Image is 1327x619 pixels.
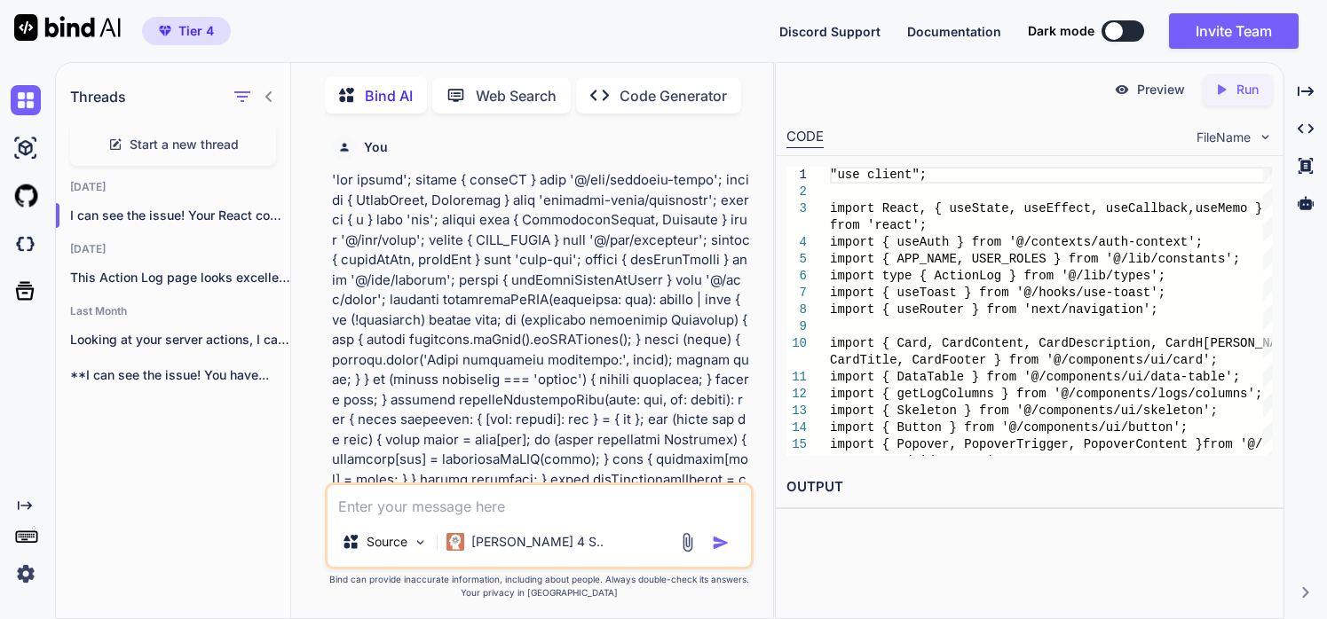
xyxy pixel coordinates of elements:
span: from 'react'; [830,218,927,232]
span: import React, { useState, useEffect, useCallback, [830,201,1196,215]
div: 14 [786,419,807,436]
div: 4 [786,234,807,251]
div: 1 [786,167,807,184]
div: 13 [786,403,807,419]
h2: OUTPUT [776,466,1283,508]
span: import { DataTable } from '@/components/ui/data-ta [830,370,1203,384]
p: I can see the issue! Your React componen... [70,207,290,224]
span: nts'; [1204,252,1241,266]
span: import type { ActionLog } from '@/lib/types'; [830,269,1165,283]
span: Tier 4 [178,22,214,40]
img: preview [1114,82,1130,98]
span: import { useRouter } from 'next/navigation'; [830,302,1158,317]
span: import { Button } from '@/components/ui/button'; [830,420,1188,435]
h2: Last Month [56,304,290,318]
span: import { Skeleton } from '@/components/ui/skeleton [830,404,1203,418]
div: CODE [786,127,824,148]
p: **I can see the issue! You have... [70,366,290,384]
span: import { APP_NAME, USER_ROLES } from '@/lib/consta [830,252,1203,266]
p: Source [367,533,407,551]
img: ai-studio [11,133,41,163]
h2: [DATE] [56,242,290,256]
span: import { useAuth } from '@/contexts/auth-context'; [830,235,1203,249]
span: CardTitle, CardFooter } from '@/components/ui/card [830,353,1203,367]
h2: [DATE] [56,180,290,194]
span: "use client"; [830,168,927,182]
span: import { Card, CardContent, CardDescription, CardH [830,336,1203,350]
img: chat [11,85,41,115]
img: Claude 4 Sonnet [446,533,464,551]
span: Discord Support [779,24,881,39]
img: settings [11,559,41,589]
div: 15 [786,436,807,453]
div: 8 [786,302,807,318]
p: Bind can provide inaccurate information, including about people. Always double-check its answers.... [325,573,754,599]
span: Documentation [907,24,1001,39]
div: 11 [786,369,807,386]
span: [PERSON_NAME], [1204,336,1308,350]
span: import { useToast } from '@/hooks/use-toast'; [830,286,1165,300]
p: Looking at your server actions, I can... [70,331,290,349]
span: components/ui/popover'; [830,454,1001,468]
span: Dark mode [1028,22,1094,40]
button: premiumTier 4 [142,17,231,45]
img: darkCloudIdeIcon [11,229,41,259]
div: 2 [786,184,807,200]
span: from '@/ [1204,437,1263,451]
img: Bind AI [14,14,121,41]
p: Web Search [476,85,557,106]
span: olumns'; [1204,387,1263,401]
span: import { getLogColumns } from '@/components/logs/c [830,387,1203,401]
h6: You [364,138,388,156]
span: '; [1204,404,1219,418]
img: chevron down [1258,129,1273,145]
button: Discord Support [779,22,881,41]
h1: Threads [70,86,126,107]
div: 10 [786,335,807,352]
img: premium [159,26,171,36]
p: Bind AI [365,85,413,106]
p: Run [1236,81,1259,98]
div: 5 [786,251,807,268]
div: 12 [786,386,807,403]
img: attachment [677,532,698,552]
button: Invite Team [1169,13,1299,49]
div: 6 [786,268,807,285]
span: ble'; [1204,370,1241,384]
div: 3 [786,200,807,217]
img: icon [712,534,730,552]
span: FileName [1197,129,1251,146]
img: githubLight [11,181,41,211]
span: Start a new thread [130,136,239,153]
img: Pick Models [413,535,428,550]
div: 7 [786,285,807,302]
span: useMemo } [1196,201,1263,215]
p: [PERSON_NAME] 4 S.. [471,533,604,551]
div: 9 [786,318,807,335]
button: Documentation [907,22,1001,41]
span: import { Popover, PopoverTrigger, PopoverContent } [830,437,1203,451]
p: Preview [1137,81,1185,98]
span: '; [1204,353,1219,367]
p: Code Generator [620,85,727,106]
p: This Action Log page looks excellent! It's... [70,269,290,286]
